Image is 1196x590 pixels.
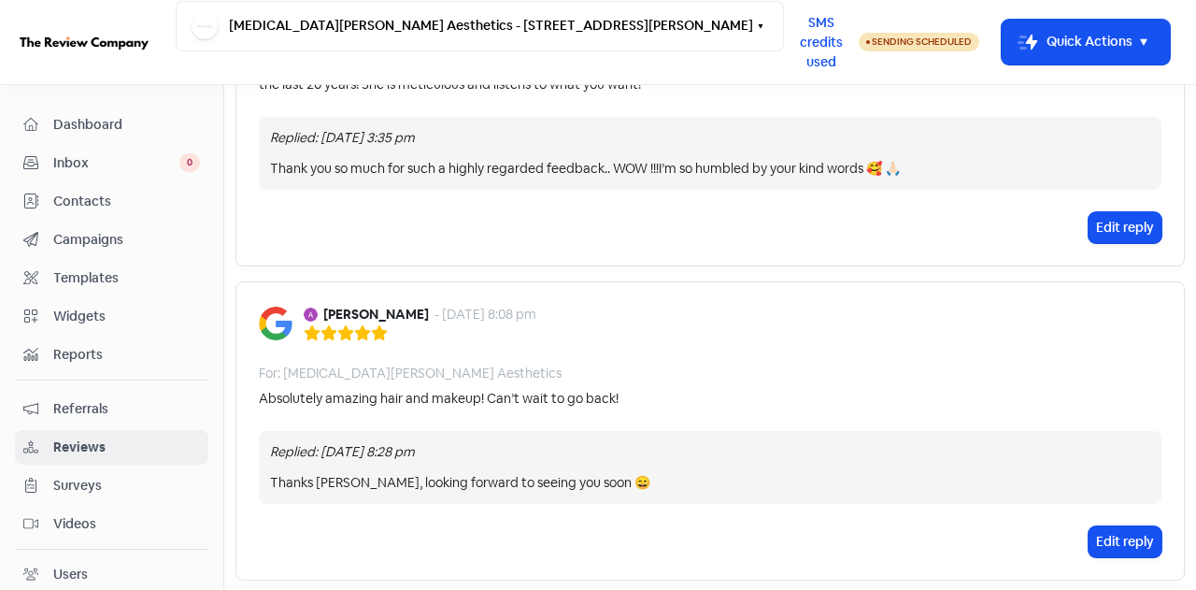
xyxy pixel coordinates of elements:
span: Widgets [53,307,200,326]
button: [MEDICAL_DATA][PERSON_NAME] Aesthetics - [STREET_ADDRESS][PERSON_NAME] [176,1,784,51]
i: Replied: [DATE] 3:35 pm [270,129,415,146]
a: Widgets [15,299,208,334]
a: Reports [15,338,208,372]
span: Reports [53,345,200,365]
div: Thanks [PERSON_NAME], looking forward to seeing you soon 😄 [270,473,1150,493]
span: 0 [179,153,200,172]
img: Image [259,307,292,340]
a: SMS credits used [784,31,859,50]
a: Campaigns [15,223,208,257]
span: Inbox [53,153,179,173]
a: Contacts [15,184,208,219]
span: Reviews [53,438,200,457]
span: Videos [53,514,200,534]
a: Surveys [15,468,208,503]
div: Absolutely amazing hair and makeup! Can’t wait to go back! [259,389,619,409]
div: Users [53,565,88,584]
span: Campaigns [53,230,200,250]
span: Referrals [53,399,200,419]
i: Replied: [DATE] 8:28 pm [270,443,415,460]
span: Dashboard [53,115,200,135]
img: Avatar [304,308,318,322]
div: Thank you so much for such a highly regarded feedback.. WOW !!!I’m so humbled by your kind words ... [270,159,1150,179]
span: Contacts [53,192,200,211]
span: Sending Scheduled [872,36,972,48]
a: Reviews [15,430,208,465]
span: Surveys [53,476,200,496]
a: Templates [15,261,208,295]
button: Edit reply [1089,526,1161,557]
a: Referrals [15,392,208,426]
a: Dashboard [15,108,208,142]
button: Edit reply [1089,212,1161,243]
b: [PERSON_NAME] [323,305,429,324]
a: Videos [15,507,208,541]
a: Inbox 0 [15,146,208,180]
span: Templates [53,268,200,288]
a: Sending Scheduled [859,31,979,53]
div: - [DATE] 8:08 pm [434,305,536,324]
div: For: [MEDICAL_DATA][PERSON_NAME] Aesthetics [259,364,562,383]
button: Quick Actions [1002,20,1170,65]
span: SMS credits used [800,13,843,72]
